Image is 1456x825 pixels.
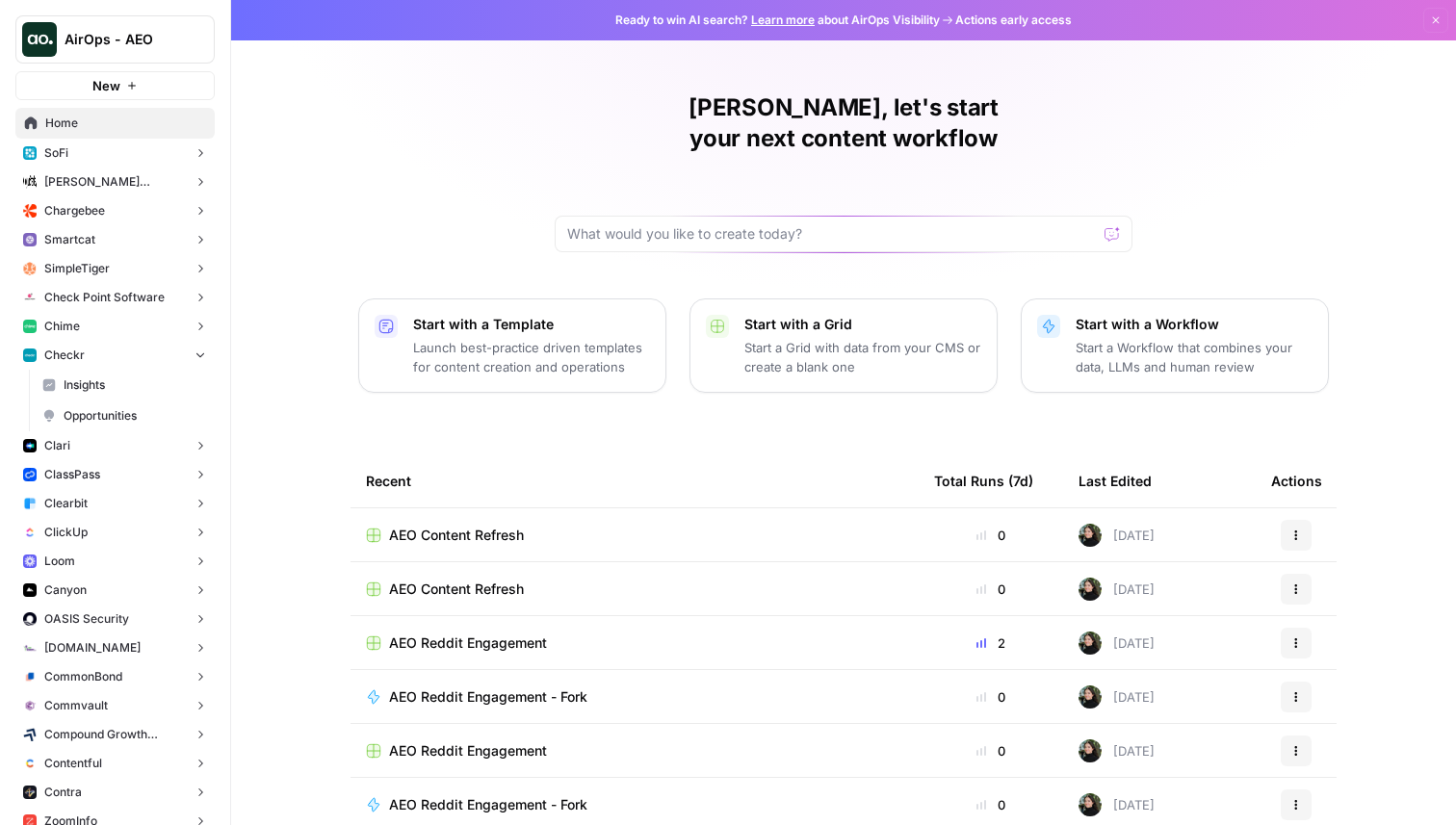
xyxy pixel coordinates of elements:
[1079,632,1102,655] img: eoqc67reg7z2luvnwhy7wyvdqmsw
[15,691,215,720] button: Commvault
[23,757,37,770] img: 2ud796hvc3gw7qwjscn75txc5abr
[34,400,215,431] a: Opportunities
[44,697,108,714] span: Commvault
[23,468,37,481] img: z4c86av58qw027qbtb91h24iuhub
[23,175,37,189] img: m87i3pytwzu9d7629hz0batfjj1p
[22,22,57,57] img: AirOps - AEO Logo
[15,518,215,547] button: ClickUp
[23,612,37,626] img: red1k5sizbc2zfjdzds8kz0ky0wq
[366,741,903,761] a: AEO Reddit Engagement
[44,639,141,657] span: [DOMAIN_NAME]
[934,741,1048,761] div: 0
[689,298,998,393] button: Start with a GridStart a Grid with data from your CMS or create a blank one
[44,466,100,483] span: ClassPass
[366,633,903,653] a: AEO Reddit Engagement
[45,115,206,132] span: Home
[389,687,587,707] span: AEO Reddit Engagement - Fork
[615,12,940,29] span: Ready to win AI search? about AirOps Visibility
[934,526,1048,545] div: 0
[23,699,37,712] img: xf6b4g7v9n1cfco8wpzm78dqnb6e
[955,12,1072,29] span: Actions early access
[1079,454,1152,507] div: Last Edited
[389,633,547,653] span: AEO Reddit Engagement
[15,225,215,254] button: Smartcat
[15,71,215,100] button: New
[934,580,1048,599] div: 0
[1076,315,1313,334] p: Start with a Workflow
[1079,578,1102,601] img: eoqc67reg7z2luvnwhy7wyvdqmsw
[15,254,215,283] button: SimpleTiger
[44,144,68,162] span: SoFi
[1079,524,1155,547] div: [DATE]
[1079,632,1155,655] div: [DATE]
[15,749,215,778] button: Contentful
[1021,298,1329,393] button: Start with a WorkflowStart a Workflow that combines your data, LLMs and human review
[389,795,587,814] span: AEO Reddit Engagement - Fork
[1079,739,1102,762] img: eoqc67reg7z2luvnwhy7wyvdqmsw
[15,139,215,168] button: SoFi
[934,454,1033,507] div: Total Runs (7d)
[44,173,186,191] span: [PERSON_NAME] [PERSON_NAME] at Work
[366,580,903,599] a: AEO Content Refresh
[15,196,215,225] button: Chargebee
[15,283,215,312] button: Check Point Software
[15,108,215,139] a: Home
[15,778,215,807] button: Contra
[44,581,87,599] span: Canyon
[64,407,206,425] span: Opportunities
[44,755,102,772] span: Contentful
[44,524,88,541] span: ClickUp
[1079,739,1155,762] div: [DATE]
[366,454,903,507] div: Recent
[23,233,37,246] img: rkye1xl29jr3pw1t320t03wecljb
[64,376,206,394] span: Insights
[389,741,547,761] span: AEO Reddit Engagement
[15,431,215,460] button: Clari
[15,168,215,196] button: [PERSON_NAME] [PERSON_NAME] at Work
[15,576,215,605] button: Canyon
[44,289,165,306] span: Check Point Software
[44,495,88,512] span: Clearbit
[23,291,37,304] img: gddfodh0ack4ddcgj10xzwv4nyos
[23,497,37,510] img: fr92439b8i8d8kixz6owgxh362ib
[15,312,215,341] button: Chime
[413,315,650,334] p: Start with a Template
[567,224,1097,244] input: What would you like to create today?
[44,231,95,248] span: Smartcat
[44,260,110,277] span: SimpleTiger
[23,786,37,799] img: azd67o9nw473vll9dbscvlvo9wsn
[389,526,524,545] span: AEO Content Refresh
[744,338,981,376] p: Start a Grid with data from your CMS or create a blank one
[744,315,981,334] p: Start with a Grid
[23,526,37,539] img: nyvnio03nchgsu99hj5luicuvesv
[1079,578,1155,601] div: [DATE]
[1079,524,1102,547] img: eoqc67reg7z2luvnwhy7wyvdqmsw
[15,15,215,64] button: Workspace: AirOps - AEO
[15,720,215,749] button: Compound Growth Marketing
[23,583,37,597] img: 0idox3onazaeuxox2jono9vm549w
[1079,793,1102,816] img: eoqc67reg7z2luvnwhy7wyvdqmsw
[15,662,215,691] button: CommonBond
[44,610,129,628] span: OASIS Security
[15,460,215,489] button: ClassPass
[1079,793,1155,816] div: [DATE]
[358,298,666,393] button: Start with a TemplateLaunch best-practice driven templates for content creation and operations
[15,489,215,518] button: Clearbit
[23,554,37,568] img: wev6amecshr6l48lvue5fy0bkco1
[65,30,181,49] span: AirOps - AEO
[15,547,215,576] button: Loom
[23,439,37,452] img: h6qlr8a97mop4asab8l5qtldq2wv
[366,795,903,814] a: AEO Reddit Engagement - Fork
[1079,685,1102,709] img: eoqc67reg7z2luvnwhy7wyvdqmsw
[1076,338,1313,376] p: Start a Workflow that combines your data, LLMs and human review
[555,92,1132,154] h1: [PERSON_NAME], let's start your next content workflow
[23,641,37,655] img: k09s5utkby11dt6rxf2w9zgb46r0
[44,202,105,219] span: Chargebee
[23,670,37,683] img: glq0fklpdxbalhn7i6kvfbbvs11n
[366,687,903,707] a: AEO Reddit Engagement - Fork
[934,687,1048,707] div: 0
[1271,454,1322,507] div: Actions
[15,605,215,633] button: OASIS Security
[34,370,215,400] a: Insights
[1079,685,1155,709] div: [DATE]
